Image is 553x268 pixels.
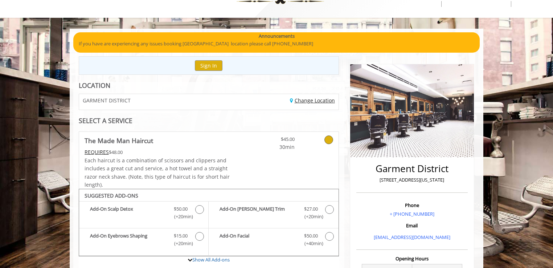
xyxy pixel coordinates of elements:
label: Add-On Scalp Detox [83,205,205,222]
h3: Email [358,223,466,228]
span: GARMENT DISTRICT [83,98,131,103]
b: The Made Man Haircut [85,135,153,146]
a: Change Location [290,97,335,104]
span: This service needs some Advance to be paid before we block your appointment [85,149,109,155]
b: LOCATION [79,81,110,90]
b: Announcements [259,32,295,40]
span: (+20min ) [300,213,321,220]
span: $27.00 [304,205,318,213]
label: Add-On Facial [212,232,335,249]
p: If you have are experiencing any issues booking [GEOGRAPHIC_DATA] location please call [PHONE_NUM... [79,40,474,48]
b: Add-On Scalp Detox [90,205,167,220]
span: $50.00 [304,232,318,240]
div: $48.00 [85,148,230,156]
h3: Opening Hours [356,256,468,261]
span: (+20min ) [170,213,192,220]
span: 30min [252,143,295,151]
h2: Garment District [358,163,466,174]
a: + [PHONE_NUMBER] [390,211,434,217]
b: Add-On Eyebrows Shaping [90,232,167,247]
b: SUGGESTED ADD-ONS [85,192,138,199]
b: Add-On Facial [220,232,296,247]
span: $50.00 [174,205,188,213]
a: [EMAIL_ADDRESS][DOMAIN_NAME] [374,234,450,240]
div: The Made Man Haircut Add-onS [79,189,339,256]
h3: Phone [358,203,466,208]
a: Show All Add-ons [192,256,230,263]
span: (+20min ) [170,240,192,247]
span: Each haircut is a combination of scissors and clippers and includes a great cut and service, a ho... [85,157,230,188]
div: SELECT A SERVICE [79,117,339,124]
b: Add-On [PERSON_NAME] Trim [220,205,296,220]
button: Sign In [195,60,222,71]
label: Add-On Eyebrows Shaping [83,232,205,249]
span: (+40min ) [300,240,321,247]
label: Add-On Beard Trim [212,205,335,222]
span: $15.00 [174,232,188,240]
p: [STREET_ADDRESS][US_STATE] [358,176,466,184]
a: $45.00 [252,132,295,151]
